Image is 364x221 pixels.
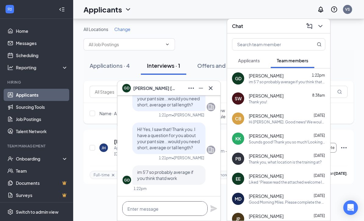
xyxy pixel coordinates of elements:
[16,156,63,162] div: Onboarding
[340,144,348,151] svg: Ellipses
[16,37,68,49] a: Messages
[207,85,214,92] svg: Cross
[317,6,324,13] svg: Notifications
[345,7,350,12] div: VS
[84,26,108,32] span: All Locations
[90,62,130,69] div: Applications · 4
[7,209,13,215] svg: Settings
[94,172,109,178] span: Full-time
[249,153,284,159] span: [PERSON_NAME]
[7,143,67,149] div: Team Management
[249,73,284,79] span: [PERSON_NAME]
[210,205,217,212] svg: Plane
[84,4,122,15] h1: Applicants
[249,173,284,179] span: [PERSON_NAME]
[16,189,68,201] a: SurveysCrown
[249,193,284,199] span: [PERSON_NAME]
[249,180,325,185] div: Liked “Please read the attached welcome letter. It contains specific information about orientatio...
[196,83,206,93] button: Minimize
[197,85,205,92] svg: Minimize
[330,6,338,13] svg: QuestionInfo
[337,89,342,94] svg: MagnifyingGlass
[235,196,241,202] div: MD
[312,73,325,78] span: 1:22pm
[235,75,241,81] div: GD
[314,193,325,198] span: [DATE]
[197,62,251,69] div: Offers and hires · 115
[187,85,195,92] svg: Ellipses
[102,145,106,150] div: JH
[249,79,325,85] div: im 5'7 so probably average if you think thatd work
[159,112,172,118] div: 1:21pm
[186,83,196,93] button: Ellipses
[238,58,260,63] span: Applicants
[249,113,284,119] span: [PERSON_NAME]
[124,178,130,183] div: GD
[16,125,68,137] a: Talent Network
[249,140,325,145] div: Sounds good! Thank you so much! Looking forward to working with everyone.
[7,80,67,85] div: Hiring
[16,177,68,189] a: DocumentsCrown
[207,103,215,111] svg: Company
[137,169,194,181] span: im 5'7 so probably average if you think thatd work
[334,171,347,176] b: [DATE]
[343,200,358,215] div: Open Intercom Messenger
[114,145,135,157] div: Applied on [DATE]
[114,138,127,145] h5: [PERSON_NAME]
[305,21,314,31] button: ComposeMessage
[111,173,116,178] svg: Cross
[314,153,325,158] span: [DATE]
[16,64,68,71] div: Reporting
[316,21,325,31] button: ChevronDown
[249,119,325,125] div: Hi [PERSON_NAME]. Good news! We would like you to join our team. You will be paid starting at $14...
[172,112,204,118] span: • [PERSON_NAME]
[16,165,68,177] a: Team
[207,146,215,154] svg: Company
[314,133,325,138] span: [DATE]
[99,110,136,116] span: Name · Applied On
[306,22,313,30] svg: ComposeMessage
[317,22,324,30] svg: ChevronDown
[7,64,13,71] svg: Analysis
[16,25,68,37] a: Home
[314,213,325,218] span: [DATE]
[147,62,180,69] div: Interviews · 1
[114,26,130,32] span: Change
[206,83,216,93] button: Cross
[16,89,68,101] a: Applicants
[232,39,305,50] input: Search team member
[249,133,284,139] span: [PERSON_NAME]
[124,6,132,13] svg: ChevronDown
[133,85,176,92] span: [PERSON_NAME] [PERSON_NAME]
[7,156,13,162] svg: UserCheck
[59,6,65,12] svg: Collapse
[16,101,68,113] a: Sourcing Tools
[249,93,284,99] span: [PERSON_NAME]
[314,173,325,178] span: [DATE]
[277,58,308,63] span: Team members
[95,88,150,95] input: All Stages
[16,209,59,215] div: Switch to admin view
[165,42,170,47] svg: ChevronDown
[249,99,267,105] div: Thank you!
[89,41,162,48] input: All Job Postings
[312,93,325,98] span: 8:38am
[134,186,147,191] div: 1:22pm
[16,113,68,125] a: Job Postings
[235,136,241,142] div: KK
[317,42,322,47] svg: MagnifyingGlass
[172,155,204,161] span: • [PERSON_NAME]
[235,116,241,122] div: CB
[7,6,13,12] svg: WorkstreamLogo
[16,49,68,61] a: Scheduling
[314,113,325,118] span: [DATE]
[249,213,284,219] span: [PERSON_NAME]
[249,200,325,205] div: Good Morning Miles. Please complete the onboarding paperwork as early as possible [DATE]. If it i...
[236,176,241,182] div: EE
[235,95,242,102] div: SW
[249,160,322,165] div: Thank you, what location is the training at?
[137,126,200,150] span: Hi! Yes, I saw that! Thank you. I have a question for you about your pant size...would you need s...
[232,23,243,29] h3: Chat
[159,155,172,161] div: 1:21pm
